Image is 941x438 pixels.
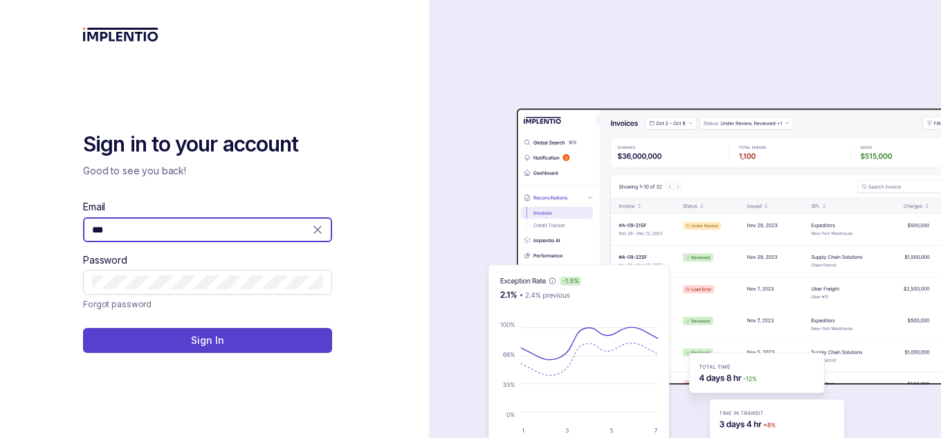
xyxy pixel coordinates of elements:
[83,328,332,353] button: Sign In
[83,200,105,214] label: Email
[83,253,127,267] label: Password
[83,28,158,42] img: logo
[83,298,152,311] p: Forgot password
[83,164,332,178] p: Good to see you back!
[83,298,152,311] a: Link Forgot password
[83,131,332,158] h2: Sign in to your account
[191,334,223,347] p: Sign In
